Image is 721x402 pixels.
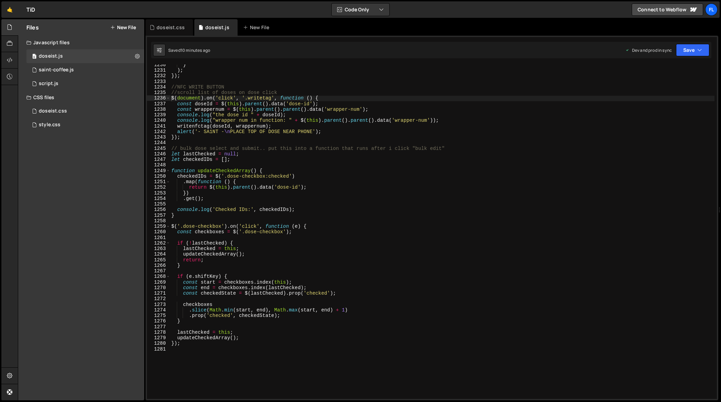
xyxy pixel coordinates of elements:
[147,280,170,285] div: 1269
[147,274,170,279] div: 1268
[157,24,185,31] div: doseist.css
[147,151,170,157] div: 1246
[147,196,170,201] div: 1254
[147,129,170,134] div: 1242
[147,235,170,240] div: 1261
[26,49,144,63] div: 4604/37981.js
[147,285,170,291] div: 1270
[147,190,170,196] div: 1253
[147,112,170,118] div: 1239
[147,146,170,151] div: 1245
[147,257,170,263] div: 1265
[147,268,170,274] div: 1267
[147,62,170,68] div: 1230
[39,122,60,128] div: style.css
[147,179,170,185] div: 1251
[168,47,210,53] div: Saved
[147,240,170,246] div: 1262
[147,296,170,301] div: 1272
[26,77,144,91] div: 4604/24567.js
[676,44,709,56] button: Save
[705,3,718,16] a: Fl
[243,24,272,31] div: New File
[147,68,170,73] div: 1231
[18,36,144,49] div: Javascript files
[147,218,170,224] div: 1258
[632,3,703,16] a: Connect to Webflow
[18,91,144,104] div: CSS files
[181,47,210,53] div: 10 minutes ago
[26,118,144,132] div: 4604/25434.css
[147,229,170,235] div: 1260
[147,84,170,90] div: 1234
[147,330,170,335] div: 1278
[147,101,170,107] div: 1237
[332,3,389,16] button: Code Only
[147,224,170,229] div: 1259
[147,157,170,162] div: 1247
[26,104,144,118] div: 4604/42100.css
[147,213,170,218] div: 1257
[147,185,170,190] div: 1252
[39,67,74,73] div: saint-coffee.js
[26,24,39,31] h2: Files
[147,263,170,268] div: 1266
[147,162,170,168] div: 1248
[147,246,170,251] div: 1263
[32,54,36,60] span: 0
[147,123,170,129] div: 1241
[147,118,170,123] div: 1240
[26,5,35,14] div: TiD
[147,79,170,84] div: 1233
[147,318,170,324] div: 1276
[147,346,170,352] div: 1281
[147,201,170,207] div: 1255
[147,302,170,307] div: 1273
[39,81,58,87] div: script.js
[39,53,63,59] div: doseist.js
[147,168,170,174] div: 1249
[147,307,170,313] div: 1274
[147,134,170,140] div: 1243
[39,108,67,114] div: doseist.css
[147,73,170,79] div: 1232
[147,313,170,318] div: 1275
[147,324,170,330] div: 1277
[147,335,170,341] div: 1279
[205,24,229,31] div: doseist.js
[147,95,170,101] div: 1236
[26,63,144,77] div: 4604/27020.js
[147,107,170,112] div: 1238
[147,90,170,95] div: 1235
[1,1,18,18] a: 🤙
[147,341,170,346] div: 1280
[147,251,170,257] div: 1264
[147,174,170,179] div: 1250
[147,207,170,212] div: 1256
[625,47,672,53] div: Dev and prod in sync
[147,291,170,296] div: 1271
[110,25,136,30] button: New File
[147,140,170,145] div: 1244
